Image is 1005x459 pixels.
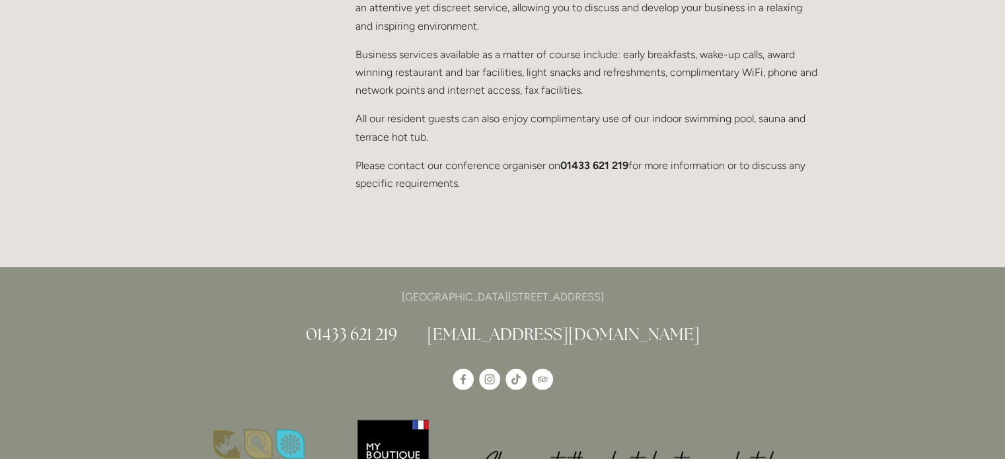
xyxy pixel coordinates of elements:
p: Please contact our conference organiser on for more information or to discuss any specific requir... [355,157,819,192]
a: Instagram [479,369,500,390]
a: Losehill House Hotel & Spa [453,369,474,390]
strong: 01433 621 219 [560,159,628,172]
p: Business services available as a matter of course include: early breakfasts, wake-up calls, award... [355,46,819,100]
a: TripAdvisor [532,369,553,390]
a: [EMAIL_ADDRESS][DOMAIN_NAME] [427,324,700,345]
p: All our resident guests can also enjoy complimentary use of our indoor swimming pool, sauna and t... [355,110,819,145]
a: TikTok [505,369,527,390]
a: 01433 621 219 [306,324,397,345]
p: [GEOGRAPHIC_DATA][STREET_ADDRESS] [187,288,819,306]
